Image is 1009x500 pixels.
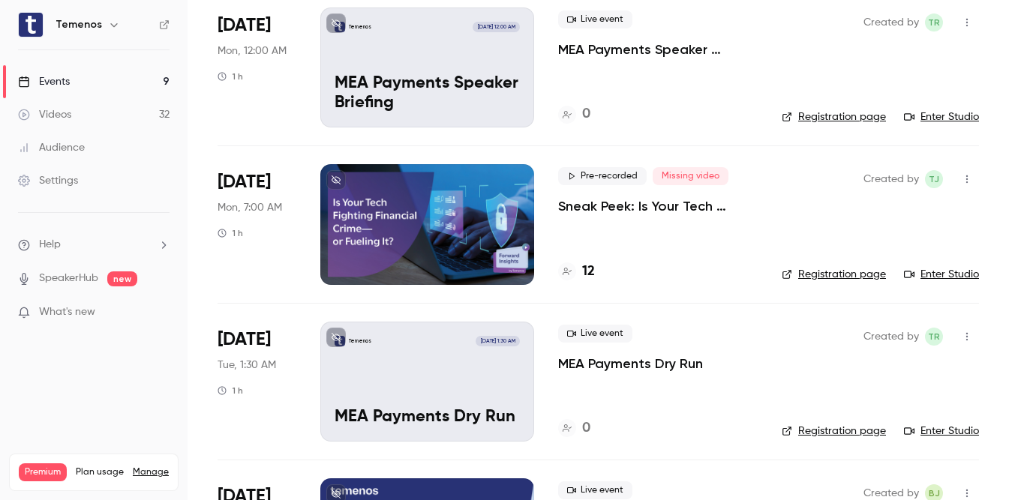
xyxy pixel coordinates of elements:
span: Live event [558,325,632,343]
div: Settings [18,173,78,188]
span: Pre-recorded [558,167,647,185]
a: MEA Payments Dry Run [558,355,703,373]
span: Live event [558,10,632,28]
a: 12 [558,262,595,282]
div: Sep 22 Mon, 8:00 AM (America/Denver) [218,164,296,284]
span: [DATE] 12:00 AM [473,22,519,32]
span: Mon, 7:00 AM [218,200,282,215]
span: Terniell Ramlah [925,328,943,346]
a: Sneak Peek: Is Your Tech Fighting Financial Crime—or Fueling It? [558,197,758,215]
a: Registration page [782,109,886,124]
a: MEA Payments Speaker Briefing [558,40,758,58]
div: Sep 23 Tue, 10:30 AM (Africa/Johannesburg) [218,322,296,442]
div: Audience [18,140,85,155]
span: Plan usage [76,466,124,478]
span: Premium [19,463,67,481]
span: TR [928,328,940,346]
h4: 0 [582,418,590,439]
a: SpeakerHub [39,271,98,286]
span: Created by [863,328,919,346]
a: Enter Studio [904,109,979,124]
span: Tue, 1:30 AM [218,358,276,373]
iframe: Noticeable Trigger [152,306,170,319]
a: Enter Studio [904,267,979,282]
span: [DATE] 1:30 AM [476,336,519,346]
a: Registration page [782,424,886,439]
span: [DATE] [218,328,271,352]
div: 1 h [218,385,243,397]
span: Terniell Ramlah [925,13,943,31]
span: TJ [929,170,939,188]
h4: 0 [582,104,590,124]
p: MEA Payments Speaker Briefing [335,74,520,113]
h4: 12 [582,262,595,282]
span: Help [39,237,61,253]
div: 1 h [218,227,243,239]
span: Created by [863,170,919,188]
span: [DATE] [218,13,271,37]
div: Videos [18,107,71,122]
p: Temenos [349,337,371,345]
p: Temenos [349,23,371,31]
a: 0 [558,104,590,124]
div: Events [18,74,70,89]
span: TR [928,13,940,31]
span: Created by [863,13,919,31]
span: Tim Johnsons [925,170,943,188]
a: MEA Payments Dry RunTemenos[DATE] 1:30 AMMEA Payments Dry Run [320,322,534,442]
li: help-dropdown-opener [18,237,170,253]
div: 1 h [218,70,243,82]
span: Live event [558,481,632,499]
img: Temenos [19,13,43,37]
h6: Temenos [56,17,102,32]
p: MEA Payments Dry Run [335,408,520,427]
a: Manage [133,466,169,478]
a: 0 [558,418,590,439]
span: Missing video [653,167,728,185]
div: Sep 22 Mon, 9:00 AM (Africa/Johannesburg) [218,7,296,127]
a: Enter Studio [904,424,979,439]
span: What's new [39,304,95,320]
span: [DATE] [218,170,271,194]
span: new [107,271,137,286]
a: Registration page [782,267,886,282]
a: MEA Payments Speaker Briefing Temenos[DATE] 12:00 AMMEA Payments Speaker Briefing [320,7,534,127]
span: Mon, 12:00 AM [218,43,287,58]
